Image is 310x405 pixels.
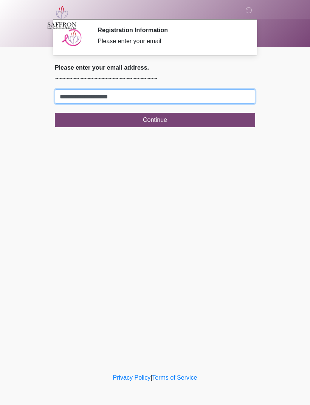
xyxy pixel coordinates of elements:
img: Agent Avatar [60,26,83,49]
div: Please enter your email [98,37,244,46]
a: Privacy Policy [113,374,151,381]
img: Saffron Laser Aesthetics and Medical Spa Logo [47,6,77,29]
a: | [150,374,152,381]
a: Terms of Service [152,374,197,381]
h2: Please enter your email address. [55,64,255,71]
button: Continue [55,113,255,127]
p: ~~~~~~~~~~~~~~~~~~~~~~~~~~~~~ [55,74,255,83]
